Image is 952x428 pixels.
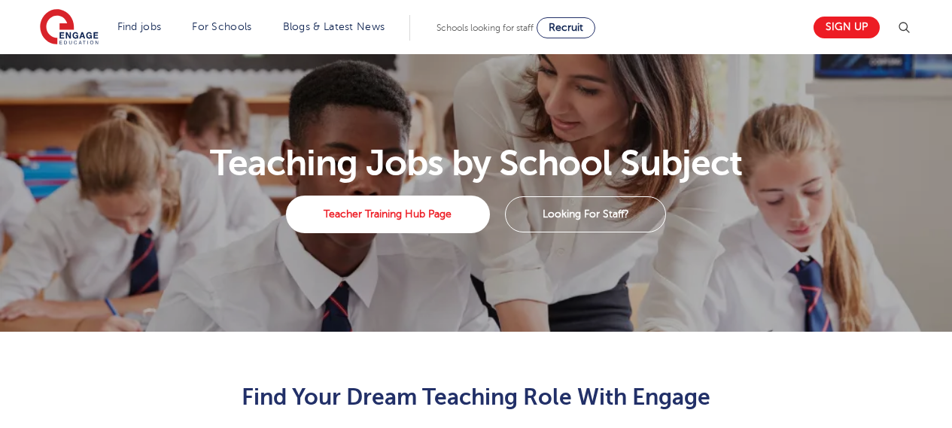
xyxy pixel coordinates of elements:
span: Schools looking for staff [436,23,534,33]
a: Find jobs [117,21,162,32]
h1: Teaching Jobs by School Subject [31,145,921,181]
a: Teacher Training Hub Page [286,196,490,233]
span: Recruit [549,22,583,33]
a: Looking For Staff? [505,196,666,232]
img: Engage Education [40,9,99,47]
a: For Schools [192,21,251,32]
a: Recruit [537,17,595,38]
a: Blogs & Latest News [283,21,385,32]
h2: Find Your Dream Teaching Role With Engage [107,384,845,410]
a: Sign up [814,17,880,38]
